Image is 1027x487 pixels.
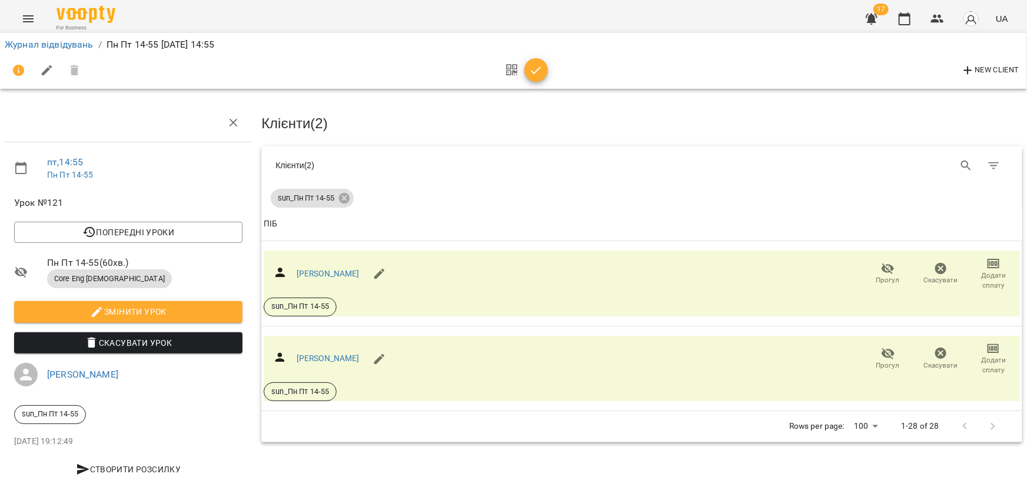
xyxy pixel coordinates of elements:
a: Пн Пт 14-55 [47,170,94,179]
a: пт , 14:55 [47,156,83,168]
button: Прогул [862,342,915,375]
button: Скасувати [915,342,968,375]
a: [PERSON_NAME] [297,353,360,363]
button: Додати сплату [967,258,1020,291]
span: sun_Пн Пт 14-55 [264,386,336,397]
div: ПІБ [264,217,277,231]
a: Журнал відвідувань [5,39,94,50]
a: [PERSON_NAME] [47,369,118,380]
span: New Client [961,64,1019,78]
div: sun_Пн Пт 14-55 [271,189,354,208]
span: ПІБ [264,217,1020,231]
span: 17 [873,4,889,15]
div: Клієнти ( 2 ) [275,159,633,171]
button: UA [991,8,1013,29]
div: Sort [264,217,277,231]
span: Прогул [876,275,900,285]
button: Змінити урок [14,301,242,322]
span: Створити розсилку [19,462,238,476]
button: Фільтр [980,152,1008,180]
div: 100 [849,418,882,435]
span: Скасувати [924,275,958,285]
span: Додати сплату [974,271,1013,291]
li: / [98,38,102,52]
span: sun_Пн Пт 14-55 [264,301,336,312]
button: Попередні уроки [14,222,242,243]
span: sun_Пн Пт 14-55 [15,409,85,419]
a: [PERSON_NAME] [297,269,360,278]
button: Додати сплату [967,342,1020,375]
span: Скасувати Урок [24,336,233,350]
span: sun_Пн Пт 14-55 [271,193,341,204]
h3: Клієнти ( 2 ) [261,116,1022,131]
span: For Business [56,24,115,32]
img: avatar_s.png [963,11,979,27]
span: Пн Пт 14-55 ( 60 хв. ) [47,256,242,270]
span: Урок №121 [14,196,242,210]
button: Прогул [862,258,915,291]
nav: breadcrumb [5,38,1022,52]
p: [DATE] 19:12:49 [14,436,242,448]
span: UA [996,12,1008,25]
img: Voopty Logo [56,6,115,23]
span: Скасувати [924,361,958,371]
p: 1-28 of 28 [901,421,939,432]
p: Пн Пт 14-55 [DATE] 14:55 [107,38,215,52]
button: Створити розсилку [14,459,242,480]
button: Скасувати [915,258,968,291]
button: Скасувати Урок [14,332,242,353]
button: New Client [958,61,1022,80]
p: Rows per page: [789,421,845,432]
span: Додати сплату [974,355,1013,375]
div: Table Toolbar [261,146,1022,184]
span: Прогул [876,361,900,371]
span: Змінити урок [24,305,233,319]
span: Core Eng [DEMOGRAPHIC_DATA] [47,273,172,284]
button: Menu [14,5,42,33]
span: Попередні уроки [24,225,233,239]
button: Search [952,152,981,180]
div: sun_Пн Пт 14-55 [14,405,86,424]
